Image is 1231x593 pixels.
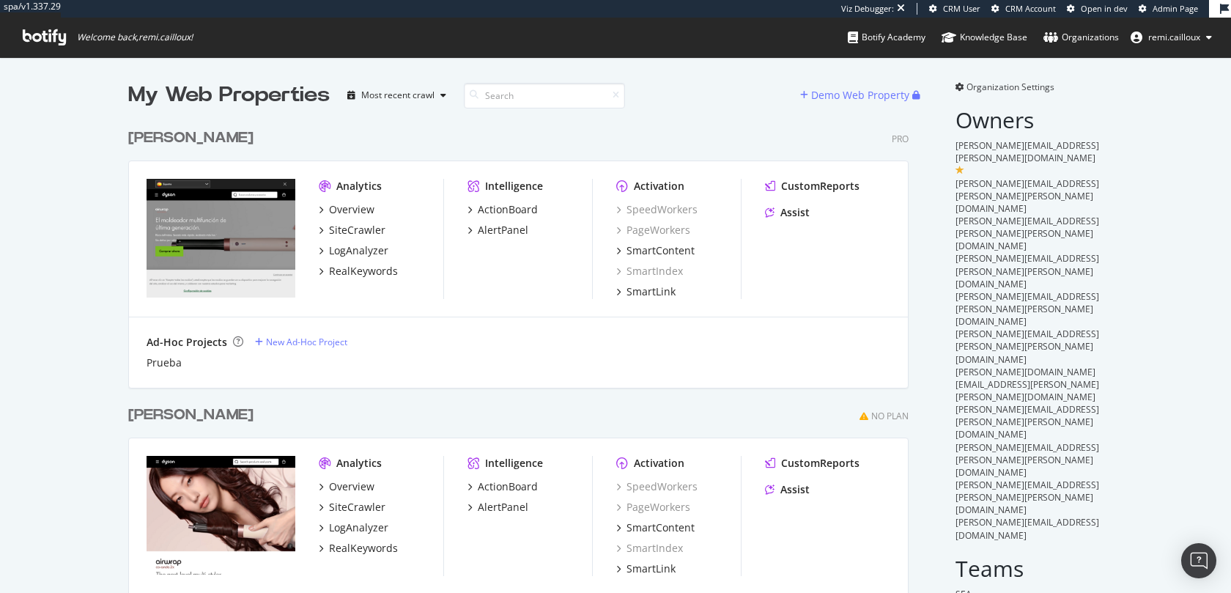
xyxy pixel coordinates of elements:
[871,410,909,422] div: No Plan
[1181,543,1216,578] div: Open Intercom Messenger
[341,84,452,107] button: Most recent crawl
[329,264,398,279] div: RealKeywords
[811,88,909,103] div: Demo Web Property
[1081,3,1128,14] span: Open in dev
[329,500,385,515] div: SiteCrawler
[319,202,374,217] a: Overview
[955,366,1099,403] span: [PERSON_NAME][DOMAIN_NAME][EMAIL_ADDRESS][PERSON_NAME][PERSON_NAME][DOMAIN_NAME]
[942,30,1027,45] div: Knowledge Base
[943,3,980,14] span: CRM User
[955,556,1103,581] h2: Teams
[955,441,1099,479] span: [PERSON_NAME][EMAIL_ADDRESS][PERSON_NAME][PERSON_NAME][DOMAIN_NAME]
[848,30,925,45] div: Botify Academy
[780,482,810,497] div: Assist
[765,456,860,471] a: CustomReports
[128,405,259,426] a: [PERSON_NAME]
[478,202,538,217] div: ActionBoard
[128,405,254,426] div: [PERSON_NAME]
[616,520,695,535] a: SmartContent
[1043,30,1119,45] div: Organizations
[147,335,227,350] div: Ad-Hoc Projects
[319,500,385,515] a: SiteCrawler
[626,243,695,258] div: SmartContent
[464,83,625,108] input: Search
[336,456,382,471] div: Analytics
[616,541,683,556] a: SmartIndex
[478,223,528,237] div: AlertPanel
[467,479,538,494] a: ActionBoard
[765,482,810,497] a: Assist
[1067,3,1128,15] a: Open in dev
[781,456,860,471] div: CustomReports
[800,84,912,107] button: Demo Web Property
[329,520,388,535] div: LogAnalyzer
[892,133,909,145] div: Pro
[329,541,398,556] div: RealKeywords
[955,139,1099,164] span: [PERSON_NAME][EMAIL_ADDRESS][PERSON_NAME][DOMAIN_NAME]
[955,108,1103,132] h2: Owners
[616,284,676,299] a: SmartLink
[319,243,388,258] a: LogAnalyzer
[1043,18,1119,57] a: Organizations
[929,3,980,15] a: CRM User
[329,479,374,494] div: Overview
[848,18,925,57] a: Botify Academy
[329,243,388,258] div: LogAnalyzer
[966,81,1054,93] span: Organization Settings
[616,561,676,576] a: SmartLink
[942,18,1027,57] a: Knowledge Base
[991,3,1056,15] a: CRM Account
[128,128,254,149] div: [PERSON_NAME]
[319,479,374,494] a: Overview
[626,520,695,535] div: SmartContent
[478,479,538,494] div: ActionBoard
[147,456,295,575] img: dyson.com.sg
[478,500,528,515] div: AlertPanel
[1119,26,1224,49] button: remi.cailloux
[841,3,894,15] div: Viz Debugger:
[467,223,528,237] a: AlertPanel
[626,561,676,576] div: SmartLink
[634,456,684,471] div: Activation
[781,179,860,194] div: CustomReports
[800,89,912,101] a: Demo Web Property
[955,215,1099,252] span: [PERSON_NAME][EMAIL_ADDRESS][PERSON_NAME][PERSON_NAME][DOMAIN_NAME]
[765,179,860,194] a: CustomReports
[955,479,1099,516] span: [PERSON_NAME][EMAIL_ADDRESS][PERSON_NAME][PERSON_NAME][DOMAIN_NAME]
[616,500,690,515] a: PageWorkers
[329,223,385,237] div: SiteCrawler
[955,290,1099,328] span: [PERSON_NAME][EMAIL_ADDRESS][PERSON_NAME][PERSON_NAME][DOMAIN_NAME]
[128,81,330,110] div: My Web Properties
[616,202,698,217] a: SpeedWorkers
[255,336,347,348] a: New Ad-Hoc Project
[955,328,1099,365] span: [PERSON_NAME][EMAIL_ADDRESS][PERSON_NAME][PERSON_NAME][DOMAIN_NAME]
[485,179,543,194] div: Intelligence
[780,205,810,220] div: Assist
[319,223,385,237] a: SiteCrawler
[361,91,435,100] div: Most recent crawl
[616,264,683,279] a: SmartIndex
[955,516,1099,541] span: [PERSON_NAME][EMAIL_ADDRESS][DOMAIN_NAME]
[147,356,182,370] a: Prueba
[147,179,295,298] img: dyson.es
[336,179,382,194] div: Analytics
[128,128,259,149] a: [PERSON_NAME]
[329,202,374,217] div: Overview
[634,179,684,194] div: Activation
[1148,31,1200,43] span: remi.cailloux
[319,541,398,556] a: RealKeywords
[626,284,676,299] div: SmartLink
[955,177,1099,215] span: [PERSON_NAME][EMAIL_ADDRESS][PERSON_NAME][PERSON_NAME][DOMAIN_NAME]
[1139,3,1198,15] a: Admin Page
[616,223,690,237] a: PageWorkers
[319,520,388,535] a: LogAnalyzer
[955,403,1099,441] span: [PERSON_NAME][EMAIL_ADDRESS][PERSON_NAME][PERSON_NAME][DOMAIN_NAME]
[467,202,538,217] a: ActionBoard
[765,205,810,220] a: Assist
[1153,3,1198,14] span: Admin Page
